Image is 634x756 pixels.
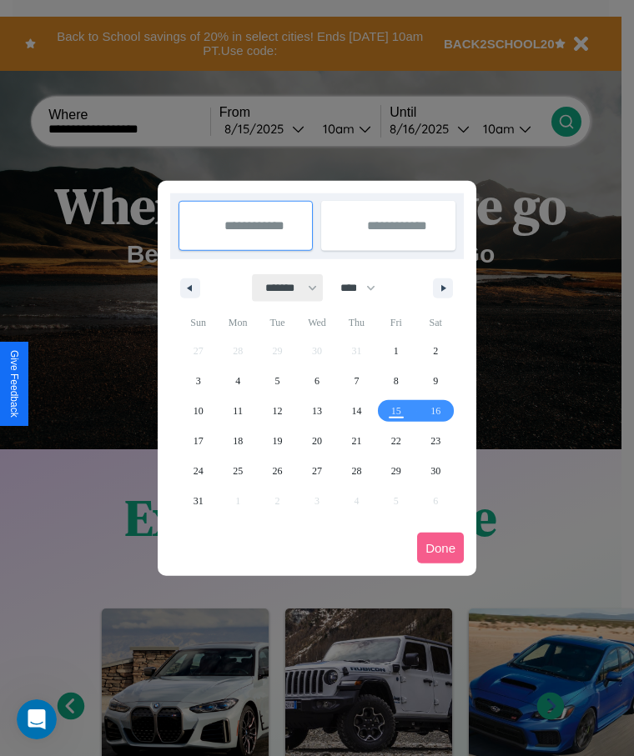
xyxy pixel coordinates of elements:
span: 9 [433,366,438,396]
button: 30 [416,456,455,486]
button: 2 [416,336,455,366]
span: 11 [233,396,243,426]
span: 22 [391,426,401,456]
button: 20 [297,426,336,456]
span: 18 [233,426,243,456]
span: 28 [351,456,361,486]
span: 1 [394,336,399,366]
button: 7 [337,366,376,396]
button: 17 [179,426,218,456]
span: Mon [218,309,257,336]
button: 15 [376,396,415,426]
span: 7 [354,366,359,396]
button: 23 [416,426,455,456]
button: 25 [218,456,257,486]
button: 1 [376,336,415,366]
span: 10 [194,396,204,426]
button: 16 [416,396,455,426]
span: 27 [312,456,322,486]
button: 12 [258,396,297,426]
button: 10 [179,396,218,426]
span: 16 [430,396,440,426]
span: 29 [391,456,401,486]
span: Sun [179,309,218,336]
span: 25 [233,456,243,486]
button: 3 [179,366,218,396]
button: 26 [258,456,297,486]
span: 17 [194,426,204,456]
button: 19 [258,426,297,456]
button: 31 [179,486,218,516]
span: Tue [258,309,297,336]
button: Done [417,533,464,563]
span: 30 [430,456,440,486]
button: 6 [297,366,336,396]
span: 23 [430,426,440,456]
span: 21 [351,426,361,456]
span: Wed [297,309,336,336]
span: 15 [391,396,401,426]
iframe: Intercom live chat [17,699,57,739]
button: 28 [337,456,376,486]
span: 3 [196,366,201,396]
button: 9 [416,366,455,396]
span: 2 [433,336,438,366]
button: 5 [258,366,297,396]
button: 14 [337,396,376,426]
button: 18 [218,426,257,456]
span: 20 [312,426,322,456]
button: 27 [297,456,336,486]
button: 22 [376,426,415,456]
div: Give Feedback [8,350,20,418]
button: 24 [179,456,218,486]
span: 12 [273,396,283,426]
span: 24 [194,456,204,486]
span: 31 [194,486,204,516]
span: 8 [394,366,399,396]
span: Fri [376,309,415,336]
span: Sat [416,309,455,336]
span: 5 [275,366,280,396]
button: 13 [297,396,336,426]
span: 14 [351,396,361,426]
button: 29 [376,456,415,486]
button: 21 [337,426,376,456]
span: 19 [273,426,283,456]
span: Thu [337,309,376,336]
span: 4 [235,366,240,396]
button: 4 [218,366,257,396]
button: 11 [218,396,257,426]
button: 8 [376,366,415,396]
span: 13 [312,396,322,426]
span: 6 [314,366,320,396]
span: 26 [273,456,283,486]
